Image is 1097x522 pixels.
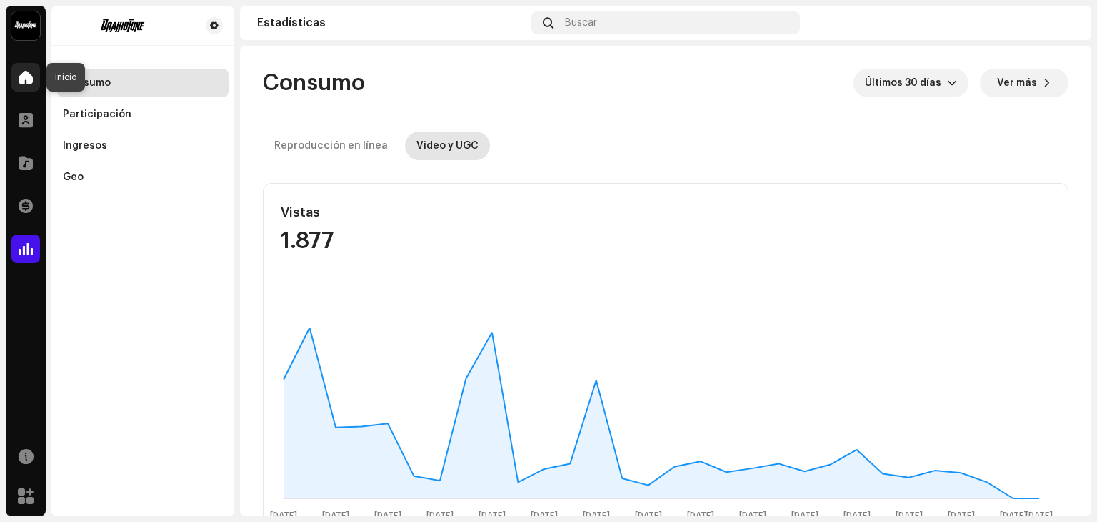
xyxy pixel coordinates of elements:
[947,69,957,97] div: dropdown trigger
[948,511,975,521] text: [DATE]
[63,109,131,120] div: Participación
[865,69,947,97] span: Últimos 30 días
[583,511,610,521] text: [DATE]
[687,511,714,521] text: [DATE]
[63,17,183,34] img: fa294d24-6112-42a8-9831-6e0cd3b5fa40
[980,69,1068,97] button: Ver más
[531,511,558,521] text: [DATE]
[739,511,766,521] text: [DATE]
[274,132,388,160] div: Reproducción en línea
[997,69,1037,97] span: Ver más
[322,511,349,521] text: [DATE]
[416,132,479,160] div: Video y UGC
[57,163,229,192] re-m-nav-item: Geo
[1026,511,1053,521] text: [DATE]
[57,100,229,129] re-m-nav-item: Participación
[63,172,84,183] div: Geo
[1051,11,1074,34] img: a76b56bd-ce44-4aa6-9d1c-9cafa84bdc51
[896,511,923,521] text: [DATE]
[11,11,40,40] img: 10370c6a-d0e2-4592-b8a2-38f444b0ca44
[63,140,107,152] div: Ingresos
[426,511,454,521] text: [DATE]
[565,17,597,29] span: Buscar
[791,511,818,521] text: [DATE]
[281,230,514,252] div: 1.877
[57,69,229,97] re-m-nav-item: Consumo
[479,511,506,521] text: [DATE]
[263,69,365,97] span: Consumo
[257,17,526,29] div: Estadísticas
[281,201,514,224] div: Vistas
[57,132,229,160] re-m-nav-item: Ingresos
[270,511,297,521] text: [DATE]
[635,511,662,521] text: [DATE]
[374,511,401,521] text: [DATE]
[63,77,111,89] div: Consumo
[843,511,871,521] text: [DATE]
[1000,511,1027,521] text: [DATE]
